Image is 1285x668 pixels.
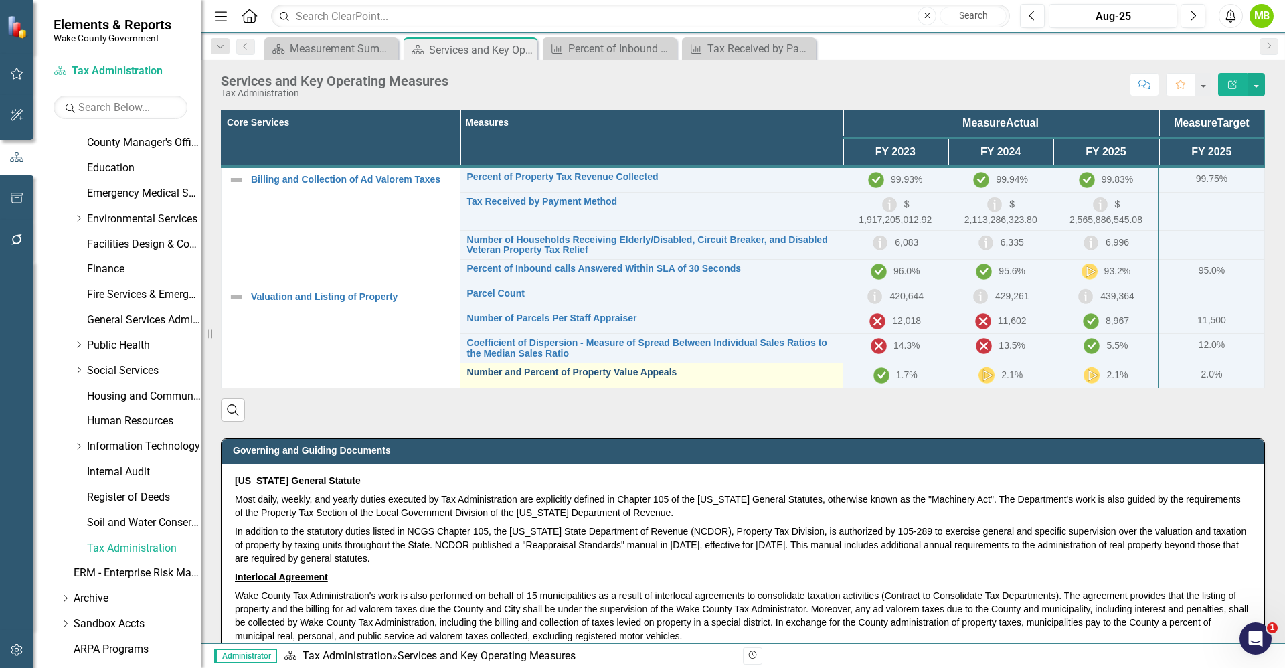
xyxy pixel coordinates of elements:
a: Measurement Summary [268,40,395,57]
img: Information Only [1078,288,1094,305]
a: Information Technology [87,439,201,454]
span: $ 2,565,886,545.08 [1069,198,1142,224]
img: On Track [868,172,884,188]
div: Services and Key Operating Measures [221,74,448,88]
a: Internal Audit [87,465,201,480]
span: 99.94% [996,173,1027,184]
input: Search ClearPoint... [271,5,1010,28]
img: Information Only [972,288,989,305]
img: On Track [873,367,889,384]
td: Double-Click to Edit Right Click for Context Menu [460,334,843,363]
td: Double-Click to Edit Right Click for Context Menu [460,167,843,193]
p: Most daily, weekly, and yearly duties executed by Tax Administration are explicitly defined in Ch... [235,490,1251,522]
a: General Services Administration [87,313,201,328]
a: Parcel Count [467,288,836,299]
a: Valuation and Listing of Property [251,292,453,302]
div: Tax Received by Payment Method [707,40,812,57]
div: Services and Key Operating Measures [398,649,576,662]
a: Tax Administration [303,649,392,662]
img: Information Only [1092,197,1108,213]
span: 2.1% [1001,369,1023,380]
img: Information Only [872,235,888,251]
span: 93.2% [1104,266,1131,276]
p: In addition to the statutory duties listed in NCGS Chapter 105, the [US_STATE] State Department o... [235,522,1251,568]
span: 99.83% [1102,173,1133,184]
u: Interlocal Agreement [235,572,328,582]
span: 12,018 [892,315,921,326]
span: Administrator [214,649,277,663]
span: 95.6% [999,266,1025,276]
iframe: Intercom live chat [1239,622,1272,655]
a: Number of Households Receiving Elderly/Disabled, Circuit Breaker, and Disabled Veteran Property T... [467,235,836,256]
a: Tax Received by Payment Method [685,40,812,57]
img: Off Track [975,313,991,329]
span: 6,996 [1106,236,1129,247]
a: Number and Percent of Property Value Appeals [467,367,836,378]
span: 2.0% [1201,369,1223,380]
td: Double-Click to Edit Right Click for Context Menu [222,167,460,284]
a: Archive [74,591,201,606]
a: ERM - Enterprise Risk Management Plan [74,566,201,581]
a: Percent of Inbound calls Answered Within SLA of 30 Seconds [467,264,836,274]
img: At Risk [1082,264,1098,280]
a: County Manager's Office [87,135,201,151]
span: 14.3% [893,340,920,351]
a: Environmental Services [87,212,201,227]
span: 95.0% [1199,265,1225,276]
a: Public Health [87,338,201,353]
img: Off Track [871,338,887,354]
u: [US_STATE] General Statute [235,475,361,486]
img: Off Track [869,313,885,329]
h3: Governing and Guiding Documents [233,446,1258,456]
span: 12.0% [1199,339,1225,350]
div: MB [1250,4,1274,28]
span: Search [959,10,988,21]
a: Tax Administration [54,64,187,79]
a: Emergency Medical Services [87,186,201,201]
img: Off Track [976,338,992,354]
a: Percent of Inbound calls Answered Within SLA of 30 Seconds [546,40,673,57]
small: Wake County Government [54,33,171,44]
a: Human Resources [87,414,201,429]
span: Elements & Reports [54,17,171,33]
div: Services and Key Operating Measures [429,41,534,58]
a: Social Services [87,363,201,379]
span: 420,644 [889,290,924,301]
a: Tax Received by Payment Method [467,197,836,207]
a: Facilities Design & Construction [87,237,201,252]
a: ARPA Programs [74,642,201,657]
a: Percent of Property Tax Revenue Collected [467,172,836,182]
p: Wake County Tax Administration's work is also performed on behalf of 15 municipalities as a resul... [235,586,1251,645]
span: 11,602 [998,315,1027,326]
img: Information Only [978,235,994,251]
a: Soil and Water Conservation [87,515,201,531]
button: Aug-25 [1049,4,1177,28]
span: 1 [1267,622,1278,633]
td: Double-Click to Edit Right Click for Context Menu [460,309,843,334]
img: Not Defined [228,288,244,305]
img: On Track [1083,313,1099,329]
span: 439,364 [1100,290,1134,301]
span: 2.1% [1106,369,1128,380]
td: Double-Click to Edit Right Click for Context Menu [460,230,843,260]
img: Information Only [987,197,1003,213]
a: Sandbox Accts [74,616,201,632]
span: 13.5% [999,340,1025,351]
a: Housing and Community Revitalization [87,389,201,404]
div: » [284,649,733,664]
td: Double-Click to Edit Right Click for Context Menu [222,284,460,388]
span: $ 2,113,286,323.80 [964,198,1037,224]
img: At Risk [978,367,995,384]
img: Information Only [867,288,883,305]
span: 11,500 [1197,315,1226,325]
div: Percent of Inbound calls Answered Within SLA of 30 Seconds [568,40,673,57]
img: At Risk [1084,367,1100,384]
a: Coefficient of Dispersion - Measure of Spread Between Individual Sales Ratios to the Median Sales... [467,338,836,359]
span: 99.75% [1196,173,1227,184]
img: Information Only [881,197,897,213]
input: Search Below... [54,96,187,119]
a: Billing and Collection of Ad Valorem Taxes [251,175,453,185]
a: Number of Parcels Per Staff Appraiser [467,313,836,323]
img: On Track [976,264,992,280]
a: Fire Services & Emergency Management [87,287,201,303]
